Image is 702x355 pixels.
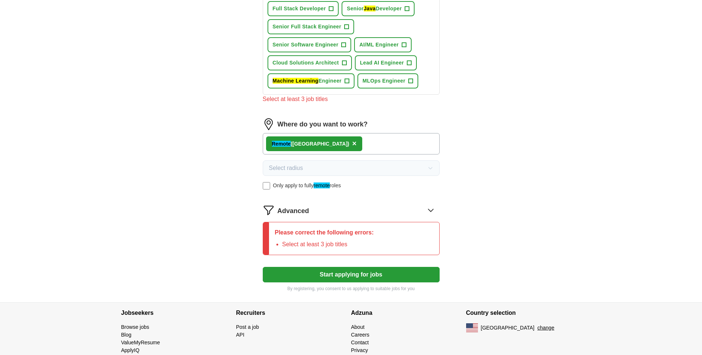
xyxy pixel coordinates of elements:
span: Lead AI Engineer [360,59,404,67]
multi-find-1-extension: highlighted by Multi Find [314,182,330,188]
span: AI/ML Engineer [359,41,399,49]
button: AI/ML Engineer [354,37,412,52]
button: × [352,138,357,149]
a: Post a job [236,324,259,330]
button: Full Stack Developer [268,1,339,16]
span: MLOps Engineer [363,77,405,85]
a: ApplyIQ [121,347,140,353]
p: Please correct the following errors: [275,228,374,237]
button: change [537,324,554,332]
span: Engineer [273,77,342,85]
a: Browse jobs [121,324,149,330]
button: Machine LearningEngineer [268,73,355,88]
a: ValueMyResume [121,340,160,345]
span: × [352,139,357,147]
span: Full Stack Developer [273,5,326,13]
img: filter [263,204,275,216]
div: Select at least 3 job titles [263,95,440,104]
button: Senior Software Engineer [268,37,352,52]
span: Senior Software Engineer [273,41,339,49]
a: Careers [351,332,370,338]
img: US flag [466,323,478,332]
p: By registering, you consent to us applying to suitable jobs for you [263,285,440,292]
input: Only apply to fullyremoteroles [263,182,270,189]
label: Where do you want to work? [277,119,368,129]
multi-find-1-extension: highlighted by Multi Find [364,6,376,11]
a: API [236,332,245,338]
multi-find-1-extension: highlighted by Multi Find [272,141,291,147]
a: Contact [351,340,369,345]
img: location.png [263,118,275,130]
span: Senior Full Stack Engineer [273,23,341,31]
span: Select radius [269,164,303,173]
button: SeniorJavaDeveloper [342,1,415,16]
span: Senior Developer [347,5,402,13]
span: [GEOGRAPHIC_DATA] [481,324,535,332]
span: Cloud Solutions Architect [273,59,339,67]
button: Lead AI Engineer [355,55,417,70]
a: Blog [121,332,132,338]
multi-find-1-extension: highlighted by Multi Find [273,78,319,84]
li: Select at least 3 job titles [282,240,374,249]
a: Privacy [351,347,368,353]
button: MLOps Engineer [357,73,418,88]
a: About [351,324,365,330]
div: ([GEOGRAPHIC_DATA]) [272,140,349,148]
h4: Country selection [466,303,581,323]
button: Start applying for jobs [263,267,440,282]
span: Only apply to fully roles [273,182,341,189]
button: Cloud Solutions Architect [268,55,352,70]
button: Senior Full Stack Engineer [268,19,354,34]
button: Select radius [263,160,440,176]
span: Advanced [277,206,309,216]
